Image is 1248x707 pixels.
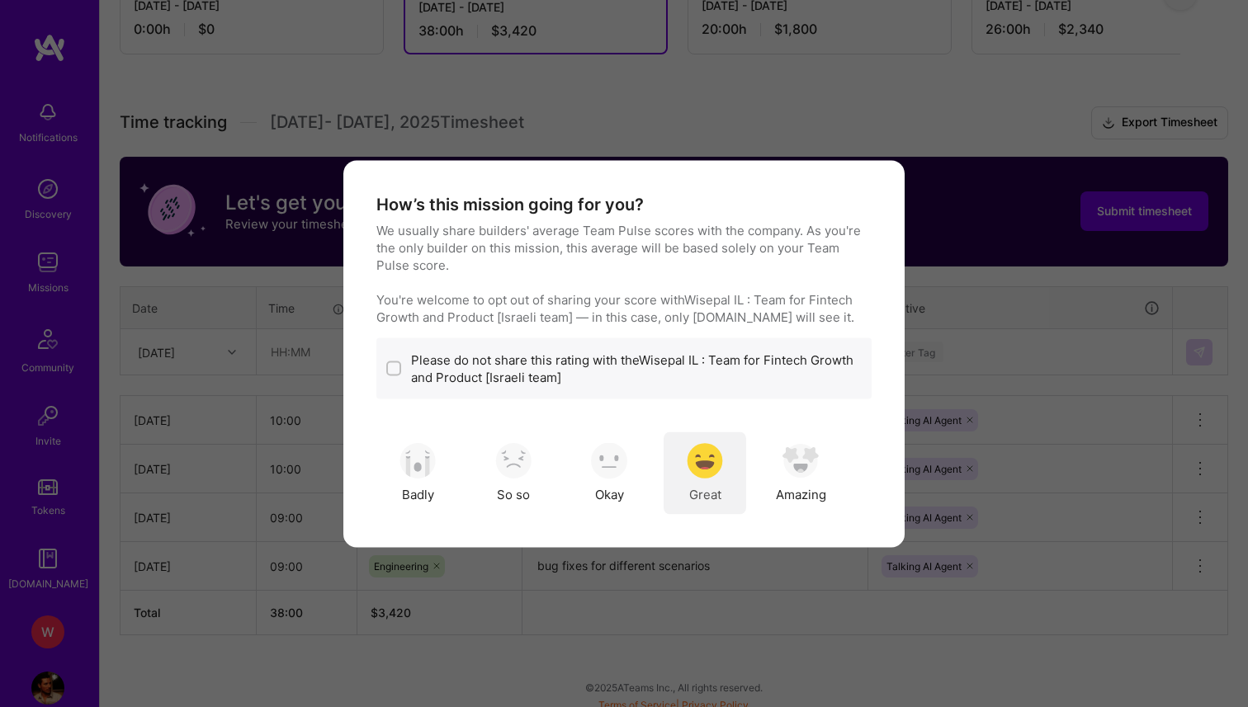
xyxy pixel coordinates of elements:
img: soso [399,443,436,479]
img: soso [495,443,532,479]
span: Great [689,486,721,503]
p: We usually share builders' average Team Pulse scores with the company. As you're the only builder... [376,221,872,325]
img: soso [591,443,627,479]
span: Badly [402,486,434,503]
span: So so [497,486,530,503]
h4: How’s this mission going for you? [376,193,644,214]
img: soso [687,443,723,479]
span: Amazing [776,486,826,503]
label: Please do not share this rating with the Wisepal IL : Team for Fintech Growth and Product [Israel... [411,351,862,385]
span: Okay [595,486,624,503]
div: modal [343,160,905,547]
img: soso [782,443,819,479]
